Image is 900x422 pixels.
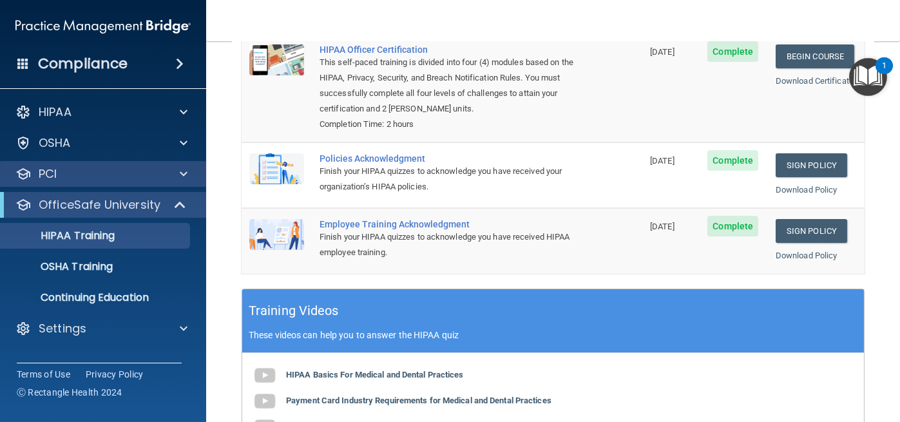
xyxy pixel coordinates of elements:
[286,370,464,379] b: HIPAA Basics For Medical and Dental Practices
[15,197,187,213] a: OfficeSafe University
[707,150,758,171] span: Complete
[39,104,72,120] p: HIPAA
[776,251,838,260] a: Download Policy
[252,363,278,388] img: gray_youtube_icon.38fcd6cc.png
[320,55,578,117] div: This self-paced training is divided into four (4) modules based on the HIPAA, Privacy, Security, ...
[776,219,847,243] a: Sign Policy
[678,356,885,407] iframe: Drift Widget Chat Controller
[320,153,578,164] div: Policies Acknowledgment
[15,14,191,39] img: PMB logo
[17,368,70,381] a: Terms of Use
[39,197,160,213] p: OfficeSafe University
[17,386,122,399] span: Ⓒ Rectangle Health 2024
[320,219,578,229] div: Employee Training Acknowledgment
[707,41,758,62] span: Complete
[286,396,551,405] b: Payment Card Industry Requirements for Medical and Dental Practices
[776,185,838,195] a: Download Policy
[249,300,339,322] h5: Training Videos
[86,368,144,381] a: Privacy Policy
[849,58,887,96] button: Open Resource Center, 1 new notification
[15,135,187,151] a: OSHA
[8,291,184,304] p: Continuing Education
[776,44,854,68] a: Begin Course
[38,55,128,73] h4: Compliance
[8,229,115,242] p: HIPAA Training
[650,222,675,231] span: [DATE]
[776,76,854,86] a: Download Certificate
[15,166,187,182] a: PCI
[15,321,187,336] a: Settings
[39,166,57,182] p: PCI
[320,229,578,260] div: Finish your HIPAA quizzes to acknowledge you have received HIPAA employee training.
[707,216,758,236] span: Complete
[320,117,578,132] div: Completion Time: 2 hours
[650,156,675,166] span: [DATE]
[39,135,71,151] p: OSHA
[252,388,278,414] img: gray_youtube_icon.38fcd6cc.png
[650,47,675,57] span: [DATE]
[15,104,187,120] a: HIPAA
[320,164,578,195] div: Finish your HIPAA quizzes to acknowledge you have received your organization’s HIPAA policies.
[882,66,886,82] div: 1
[320,44,578,55] a: HIPAA Officer Certification
[39,321,86,336] p: Settings
[8,260,113,273] p: OSHA Training
[249,330,857,340] p: These videos can help you to answer the HIPAA quiz
[776,153,847,177] a: Sign Policy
